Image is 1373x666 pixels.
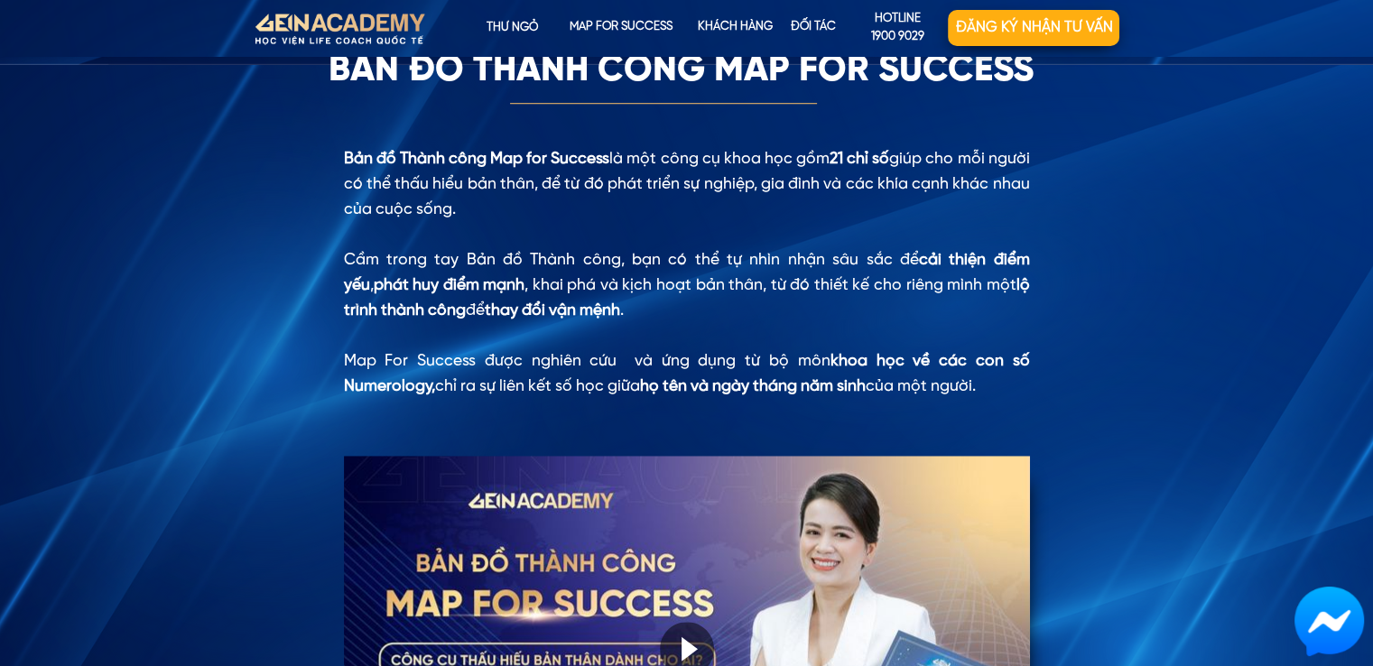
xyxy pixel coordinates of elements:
a: hotline1900 9029 [848,10,949,46]
span: khoa học về các con số Numerology, [344,353,1030,394]
p: map for success [568,10,674,46]
p: Thư ngỏ [457,10,567,46]
span: thay đổi vận mệnh [485,302,620,319]
p: KHÁCH HÀNG [691,10,780,46]
p: Đối tác [773,10,855,46]
div: là một công cụ khoa học gồm giúp cho mỗi người có thể thấu hiểu bản thân, để từ đó phát triển sự ... [344,146,1030,399]
span: Bản đồ Thành công Map for Success [344,151,610,167]
span: họ tên và ngày tháng năm sinh [640,378,866,394]
span: cải thiện điểm yếu [344,252,1030,293]
h3: Bản đồ thành công Map For Success [329,49,1045,92]
p: hotline 1900 9029 [848,10,949,48]
span: 21 chỉ số [830,151,889,167]
span: phát huy điểm mạnh [374,277,525,293]
p: Đăng ký nhận tư vấn [948,10,1119,46]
